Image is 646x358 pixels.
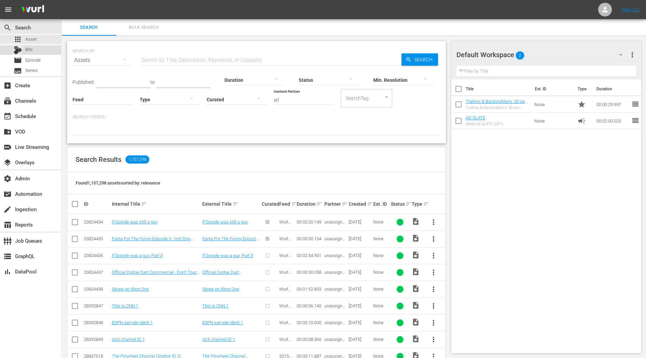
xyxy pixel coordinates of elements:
[324,337,345,347] span: unassigned
[425,231,442,247] button: more_vert
[25,57,41,64] span: Episode
[412,200,424,208] div: Type
[324,253,345,263] span: unassigned
[84,201,109,207] div: ID
[367,201,373,207] span: sort
[423,201,429,207] span: sort
[3,175,12,183] span: Admin
[373,337,389,342] div: None
[296,236,322,241] div: 00:03:30.154
[120,24,167,31] span: Bulk Search
[425,331,442,348] button: more_vert
[412,234,420,242] span: Video
[429,218,438,226] span: more_vert
[622,7,639,12] a: Sign Out
[112,253,162,258] a: If Google was a guy, Part 3
[349,219,371,225] div: [DATE]
[279,219,291,235] span: Wurl HLS Test
[279,253,291,268] span: Wurl HLS Test
[296,286,322,292] div: 00:01:52.853
[112,200,200,208] div: Internal Title
[76,180,160,186] span: Found 1,157,298 assets sorted by: relevance
[412,268,420,276] span: Video
[112,303,138,308] a: This is CNN 1
[373,320,389,325] div: None
[84,303,109,308] div: 28392847
[373,253,389,258] div: None
[25,46,33,53] span: Bits
[429,302,438,310] span: more_vert
[296,219,322,225] div: 00:02:00.149
[425,315,442,331] button: more_vert
[202,200,259,208] div: External Title
[324,200,347,208] div: Partner
[84,253,109,258] div: 23824436
[349,337,371,342] div: [DATE]
[412,217,420,226] span: Video
[466,79,531,99] th: Title
[631,100,639,108] span: reorder
[279,200,295,208] div: Feed
[202,236,258,246] a: Fanta For The Funny Episode 5 - Hot Dog Microphone
[150,79,155,85] span: to
[3,190,12,198] span: Automation
[412,335,420,343] span: Video
[429,252,438,260] span: more_vert
[14,67,22,75] span: Series
[349,286,371,292] div: [DATE]
[456,45,629,64] div: Default Workspace
[73,79,94,85] span: Published:
[324,236,345,246] span: unassigned
[373,286,389,292] div: None
[349,236,371,241] div: [DATE]
[112,286,148,292] a: Skype on Xbox One
[349,270,371,275] div: [DATE]
[577,100,585,108] span: Promo
[429,319,438,327] span: more_vert
[112,270,199,280] a: Official Dodge Dart Commercial - Don't Touch My Dart
[401,53,438,66] button: Search
[279,236,291,252] span: Wurl HLS Test
[16,2,49,18] img: ans4CAIJ8jUAAAAAAAAAAAAAAAAAAAAAAAAgQb4GAAAAAAAAAAAAAAAAAAAAAAAAJMjXAAAAAAAAAAAAAAAAAAAAAAAAgAT5G...
[3,205,12,214] span: Ingestion
[291,201,297,207] span: sort
[279,320,294,335] span: Wurl Channel IDs
[279,270,291,285] span: Wurl HLS Test
[3,81,12,90] span: Create
[324,286,345,297] span: unassigned
[4,5,12,14] span: menu
[383,94,390,100] button: Open
[84,236,109,241] div: 23824435
[3,97,12,105] span: Channels
[593,96,631,113] td: 00:00:29.997
[373,270,389,275] div: None
[25,67,38,74] span: Series
[373,236,389,241] div: None
[373,201,389,207] div: Ext. ID
[349,320,371,325] div: [DATE]
[466,115,485,120] a: AD SLATE
[296,303,322,308] div: 00:00:06.140
[412,301,420,309] span: Video
[349,253,371,258] div: [DATE]
[412,284,420,293] span: Video
[349,200,371,208] div: Created
[466,105,529,110] div: Traitors & Backstabbers :30 sec Promo
[425,298,442,314] button: more_vert
[202,337,235,342] a: nick channel ID 1
[84,286,109,292] div: 23824438
[14,56,22,64] span: Episode
[324,303,345,314] span: unassigned
[631,116,639,125] span: reorder
[202,303,229,308] a: This is CNN 1
[466,122,503,126] div: 2MIN AD SLATE (DP1)
[112,320,152,325] a: ESPN sample ident 1
[279,286,291,302] span: Wurl HLS Test
[373,303,389,308] div: None
[324,219,345,230] span: unassigned
[425,247,442,264] button: more_vert
[3,252,12,260] span: GraphQL
[296,337,322,342] div: 00:00:08.360
[296,320,322,325] div: 00:00:10.000
[202,286,239,292] a: Skype on Xbox One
